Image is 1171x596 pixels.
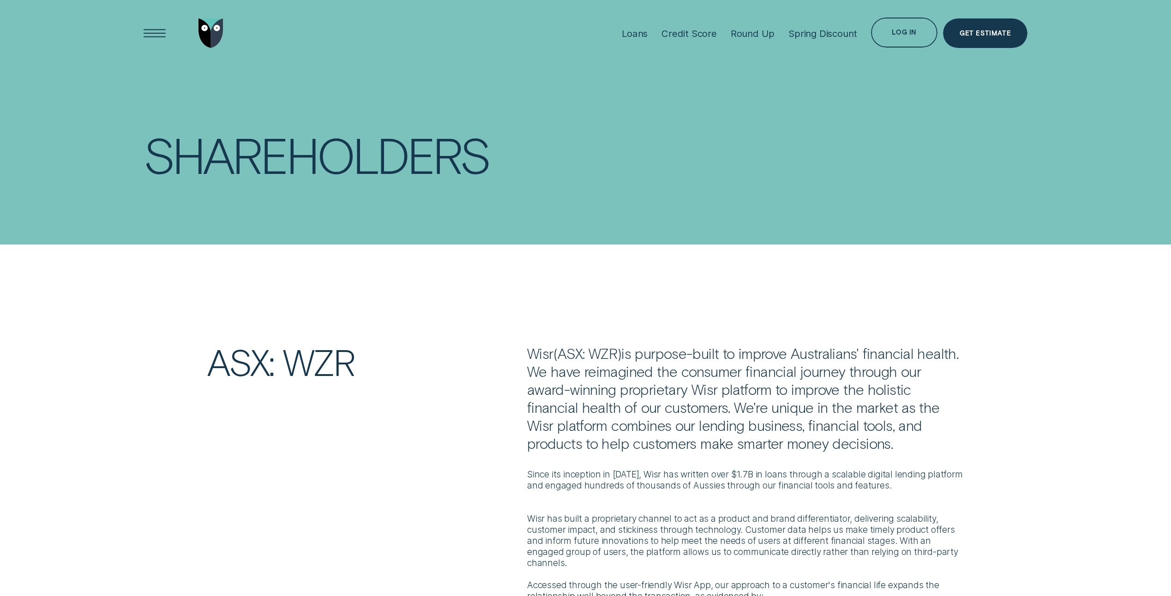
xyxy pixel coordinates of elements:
[144,131,490,177] div: Shareholders
[661,28,717,39] div: Credit Score
[527,469,964,491] p: Since its inception in [DATE], Wisr has written over $1.7B in loans through a scalable digital le...
[617,345,621,362] span: )
[202,344,522,380] h2: ASX: WZR
[527,502,964,568] p: Wisr has built a proprietary channel to act as a product and brand differentiator, delivering sca...
[144,131,567,177] h1: Shareholders
[622,28,648,39] div: Loans
[943,18,1027,48] a: Get Estimate
[871,18,937,48] button: Log in
[731,28,775,39] div: Round Up
[198,18,223,48] img: Wisr
[788,28,857,39] div: Spring Discount
[553,345,558,362] span: (
[140,18,170,48] button: Open Menu
[527,344,964,452] p: Wisr ASX: WZR is purpose-built to improve Australians' financial health. We have reimagined the c...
